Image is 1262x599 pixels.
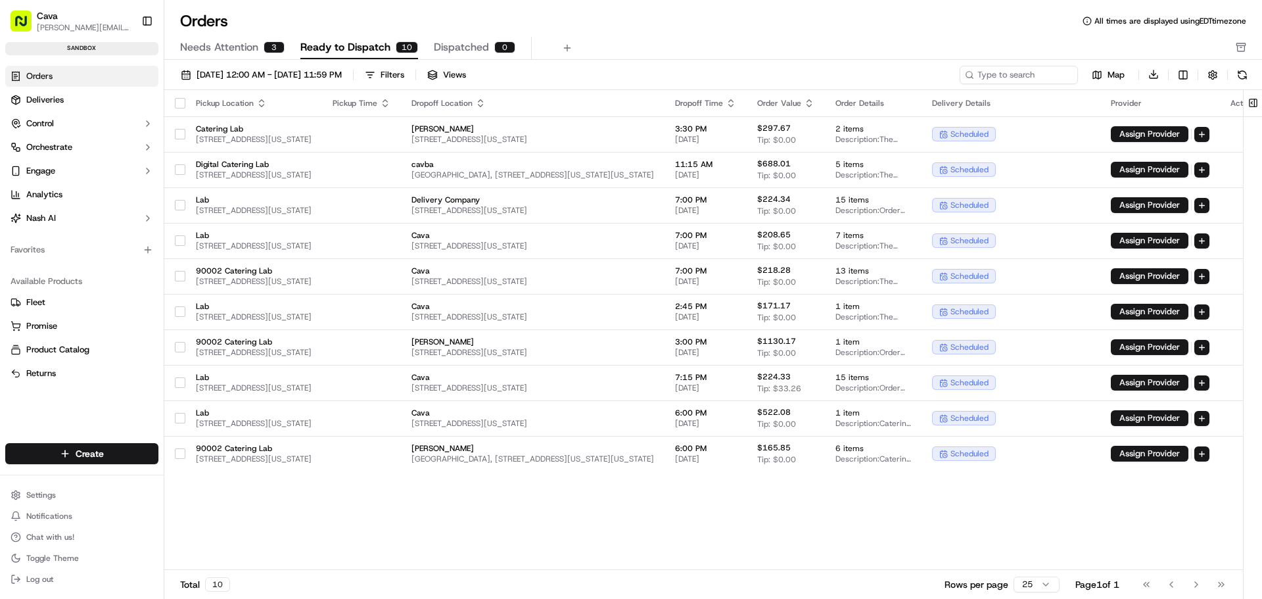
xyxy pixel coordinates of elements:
[1075,578,1119,591] div: Page 1 of 1
[196,276,312,287] span: [STREET_ADDRESS][US_STATE]
[196,170,312,180] span: [STREET_ADDRESS][US_STATE]
[675,312,736,322] span: [DATE]
[196,443,312,454] span: 90002 Catering Lab
[196,372,312,383] span: Lab
[757,300,791,311] span: $171.17
[757,277,796,287] span: Tip: $0.00
[1111,162,1188,178] button: Assign Provider
[757,229,791,240] span: $208.65
[411,266,654,276] span: Cava
[5,292,158,313] button: Fleet
[675,443,736,454] span: 6:00 PM
[111,192,122,203] div: 💻
[196,98,312,108] div: Pickup Location
[264,41,285,53] div: 3
[196,134,312,145] span: [STREET_ADDRESS][US_STATE]
[411,205,654,216] span: [STREET_ADDRESS][US_STATE]
[131,223,159,233] span: Pylon
[359,66,410,84] button: Filters
[1111,268,1188,284] button: Assign Provider
[1111,126,1188,142] button: Assign Provider
[434,39,489,55] span: Dispatched
[835,170,911,180] span: Description: The order includes 5 gallons of Strawberry Citrus.
[757,419,796,429] span: Tip: $0.00
[950,235,989,246] span: scheduled
[26,344,89,356] span: Product Catalog
[13,126,37,149] img: 1736555255976-a54dd68f-1ca7-489b-9aae-adbdc363a1c4
[411,383,654,393] span: [STREET_ADDRESS][US_STATE]
[757,241,796,252] span: Tip: $0.00
[26,320,57,332] span: Promise
[835,276,911,287] span: Description: The order includes 13x Roasted Vegetable + Avocado with Pita.
[5,271,158,292] div: Available Products
[835,454,911,464] span: Description: Catering order including assorted dips, chips, and Crazy Feta.
[835,159,911,170] span: 5 items
[196,301,312,312] span: Lab
[26,532,74,542] span: Chat with us!
[411,347,654,358] span: [STREET_ADDRESS][US_STATE]
[757,407,791,418] span: $522.08
[950,200,989,210] span: scheduled
[5,184,158,205] a: Analytics
[1233,66,1251,84] button: Refresh
[26,297,45,308] span: Fleet
[835,418,911,429] span: Description: Catering order for Harissa, including a delivery fee. Serving utensils, paper goods,...
[411,372,654,383] span: Cava
[757,383,801,394] span: Tip: $33.26
[196,312,312,322] span: [STREET_ADDRESS][US_STATE]
[757,371,791,382] span: $224.33
[26,574,53,585] span: Log out
[196,347,312,358] span: [STREET_ADDRESS][US_STATE]
[757,348,796,358] span: Tip: $0.00
[675,347,736,358] span: [DATE]
[196,205,312,216] span: [STREET_ADDRESS][US_STATE]
[76,447,104,460] span: Create
[411,408,654,418] span: Cava
[675,383,736,393] span: [DATE]
[1111,410,1188,426] button: Assign Provider
[5,528,158,546] button: Chat with us!
[950,164,989,175] span: scheduled
[13,192,24,203] div: 📗
[675,301,736,312] span: 2:45 PM
[11,344,153,356] a: Product Catalog
[300,39,390,55] span: Ready to Dispatch
[675,134,736,145] span: [DATE]
[45,126,216,139] div: Start new chat
[5,549,158,567] button: Toggle Theme
[5,239,158,260] div: Favorites
[8,185,106,209] a: 📗Knowledge Base
[757,98,814,108] div: Order Value
[381,69,404,81] div: Filters
[675,337,736,347] span: 3:00 PM
[757,135,796,145] span: Tip: $0.00
[124,191,211,204] span: API Documentation
[26,553,79,563] span: Toggle Theme
[5,5,136,37] button: Cava[PERSON_NAME][EMAIL_ADDRESS][PERSON_NAME][DOMAIN_NAME]
[37,22,131,33] button: [PERSON_NAME][EMAIL_ADDRESS][PERSON_NAME][DOMAIN_NAME]
[1111,304,1188,320] button: Assign Provider
[26,212,56,224] span: Nash AI
[1111,197,1188,213] button: Assign Provider
[196,266,312,276] span: 90002 Catering Lab
[675,266,736,276] span: 7:00 PM
[945,578,1008,591] p: Rows per page
[180,39,258,55] span: Needs Attention
[1111,446,1188,462] button: Assign Provider
[5,42,158,55] div: sandbox
[11,297,153,308] a: Fleet
[835,347,911,358] span: Description: Order includes 100 gallons of Iced Tea and a catering delivery fee. Serving utensils...
[1111,98,1209,108] div: Provider
[411,159,654,170] span: cavba
[396,41,418,53] div: 10
[13,53,239,74] p: Welcome 👋
[757,454,796,465] span: Tip: $0.00
[675,408,736,418] span: 6:00 PM
[5,570,158,588] button: Log out
[675,205,736,216] span: [DATE]
[45,139,166,149] div: We're available if you need us!
[835,98,911,108] div: Order Details
[5,363,158,384] button: Returns
[675,159,736,170] span: 11:15 AM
